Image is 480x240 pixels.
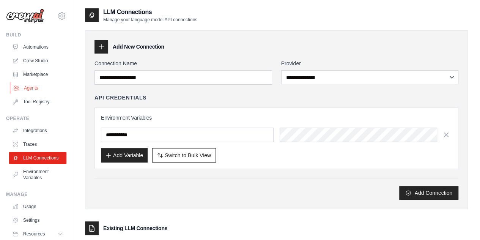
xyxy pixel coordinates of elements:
button: Add Variable [101,148,148,163]
a: Automations [9,41,66,53]
a: Tool Registry [9,96,66,108]
span: Switch to Bulk View [165,152,211,159]
p: Manage your language model API connections [103,17,197,23]
a: Traces [9,138,66,150]
a: Marketplace [9,68,66,81]
label: Provider [281,60,459,67]
a: LLM Connections [9,152,66,164]
button: Resources [9,228,66,240]
a: Integrations [9,125,66,137]
a: Agents [10,82,67,94]
img: Logo [6,9,44,23]
a: Environment Variables [9,166,66,184]
h3: Existing LLM Connections [103,224,167,232]
div: Build [6,32,66,38]
div: Manage [6,191,66,197]
button: Switch to Bulk View [152,148,216,163]
a: Crew Studio [9,55,66,67]
div: Operate [6,115,66,122]
button: Add Connection [399,186,458,200]
a: Usage [9,201,66,213]
a: Settings [9,214,66,226]
label: Connection Name [94,60,272,67]
h3: Environment Variables [101,114,452,122]
span: Resources [23,231,45,237]
h4: API Credentials [94,94,146,101]
h2: LLM Connections [103,8,197,17]
h3: Add New Connection [113,43,164,51]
